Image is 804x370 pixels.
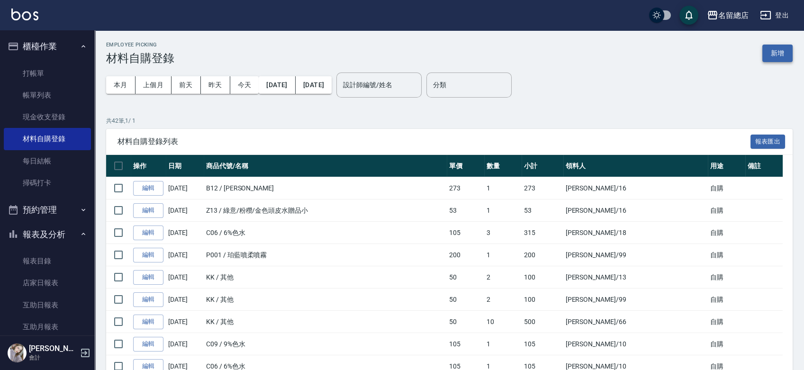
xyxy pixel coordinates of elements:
img: Person [8,343,27,362]
td: 自購 [708,311,745,333]
td: 1 [484,333,522,355]
td: 3 [484,222,522,244]
td: [DATE] [166,199,204,222]
td: KK / 其他 [204,311,447,333]
a: 報表目錄 [4,250,91,272]
a: 帳單列表 [4,84,91,106]
button: 昨天 [201,76,230,94]
td: [PERSON_NAME] /99 [563,289,708,311]
h3: 材料自購登錄 [106,52,174,65]
a: 報表匯出 [750,136,786,145]
td: [PERSON_NAME] /66 [563,311,708,333]
td: 2 [484,289,522,311]
button: 報表及分析 [4,222,91,247]
button: 登出 [756,7,793,24]
a: 互助月報表 [4,316,91,338]
td: 1 [484,177,522,199]
td: 200 [447,244,484,266]
td: 2 [484,266,522,289]
td: 273 [447,177,484,199]
td: [DATE] [166,177,204,199]
a: 編輯 [133,203,163,218]
td: 自購 [708,333,745,355]
button: 報表匯出 [750,135,786,149]
button: [DATE] [259,76,295,94]
td: [DATE] [166,244,204,266]
button: 本月 [106,76,136,94]
td: 53 [447,199,484,222]
th: 領料人 [563,155,708,177]
a: 編輯 [133,270,163,285]
img: Logo [11,9,38,20]
td: KK / 其他 [204,289,447,311]
a: 編輯 [133,226,163,240]
button: 前天 [172,76,201,94]
td: [DATE] [166,266,204,289]
td: 500 [522,311,563,333]
td: [DATE] [166,222,204,244]
td: 105 [447,222,484,244]
td: 105 [522,333,563,355]
th: 日期 [166,155,204,177]
a: 店家日報表 [4,272,91,294]
button: save [679,6,698,25]
a: 編輯 [133,315,163,329]
td: 自購 [708,199,745,222]
td: P001 / 珀藍噴柔噴霧 [204,244,447,266]
h5: [PERSON_NAME] [29,344,77,353]
td: 100 [522,266,563,289]
th: 小計 [522,155,563,177]
a: 每日結帳 [4,150,91,172]
a: 新增 [762,48,793,57]
td: [PERSON_NAME] /10 [563,333,708,355]
button: 預約管理 [4,198,91,222]
td: 10 [484,311,522,333]
td: 自購 [708,289,745,311]
th: 備註 [745,155,783,177]
a: 打帳單 [4,63,91,84]
td: [DATE] [166,311,204,333]
td: [PERSON_NAME] /99 [563,244,708,266]
td: 315 [522,222,563,244]
a: 編輯 [133,181,163,196]
p: 共 42 筆, 1 / 1 [106,117,793,125]
button: 名留總店 [703,6,752,25]
td: 50 [447,289,484,311]
td: 自購 [708,177,745,199]
th: 數量 [484,155,522,177]
td: 200 [522,244,563,266]
h2: Employee Picking [106,42,174,48]
div: 名留總店 [718,9,749,21]
td: B12 / [PERSON_NAME] [204,177,447,199]
td: [PERSON_NAME] /13 [563,266,708,289]
a: 編輯 [133,292,163,307]
td: 自購 [708,222,745,244]
button: 今天 [230,76,259,94]
button: [DATE] [296,76,332,94]
td: [PERSON_NAME] /18 [563,222,708,244]
td: 100 [522,289,563,311]
a: 掃碼打卡 [4,172,91,194]
td: 1 [484,244,522,266]
a: 材料自購登錄 [4,128,91,150]
td: 50 [447,266,484,289]
td: [PERSON_NAME] /16 [563,199,708,222]
th: 用途 [708,155,745,177]
a: 現金收支登錄 [4,106,91,128]
td: 53 [522,199,563,222]
th: 單價 [447,155,484,177]
span: 材料自購登錄列表 [117,137,750,146]
td: 50 [447,311,484,333]
a: 編輯 [133,337,163,352]
th: 操作 [131,155,166,177]
td: [DATE] [166,333,204,355]
th: 商品代號/名稱 [204,155,447,177]
button: 櫃檯作業 [4,34,91,59]
td: [DATE] [166,289,204,311]
td: KK / 其他 [204,266,447,289]
td: C06 / 6%色水 [204,222,447,244]
button: 新增 [762,45,793,62]
td: 273 [522,177,563,199]
a: 互助日報表 [4,294,91,316]
td: [PERSON_NAME] /16 [563,177,708,199]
